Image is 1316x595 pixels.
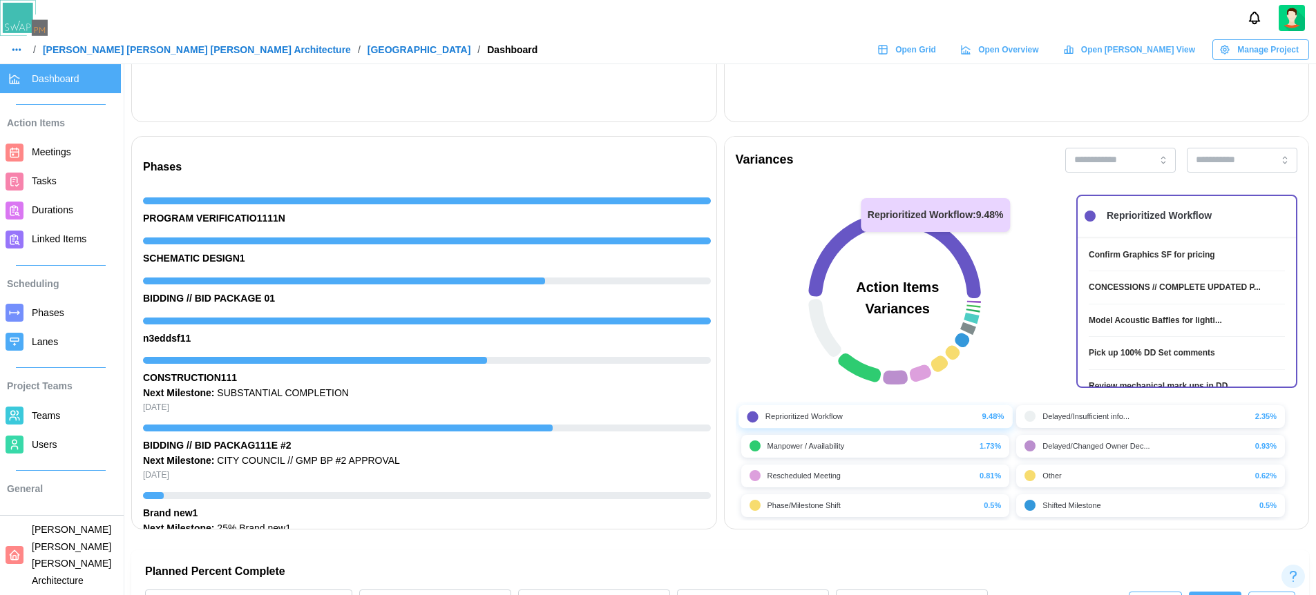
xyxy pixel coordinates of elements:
div: Confirm Graphics SF for pricing [1089,248,1215,262]
span: Lanes [32,336,58,347]
div: Brand new1 [143,506,711,521]
div: BIDDING // BID PACKAG111E #2 [143,438,711,453]
span: Linked Items [32,233,86,244]
div: 0.5% [1259,500,1277,511]
div: Dashboard [487,45,537,55]
div: 0.93% [1255,440,1277,452]
div: Pick up 100% DD Set comments [1089,347,1215,360]
span: Meetings [32,146,71,157]
div: / [358,45,361,55]
span: Open Overview [978,40,1038,59]
button: Notifications [1243,6,1266,30]
a: [GEOGRAPHIC_DATA] [368,45,471,55]
div: Manpower / Availability [767,440,845,452]
strong: Next Milestone: [143,455,214,466]
a: Open Grid [870,39,946,60]
a: Zulqarnain Khalil [1279,5,1305,31]
a: Open Overview [953,39,1049,60]
div: n3eddsf11 [143,331,711,347]
div: CITY COUNCIL // GMP BP #2 APPROVAL [143,453,711,469]
span: Phases [32,307,64,318]
div: 0.5% [984,500,1001,511]
h2: Planned Percent Complete [145,564,1295,579]
div: CONSTRUCTION111 [143,371,711,386]
div: Delayed/Changed Owner Dec... [1042,440,1150,452]
div: BIDDING // BID PACKAGE 01 [143,291,711,306]
div: Variances [736,150,794,170]
div: 1.73% [980,440,1001,452]
span: [PERSON_NAME] [PERSON_NAME] [PERSON_NAME] Architecture [32,524,111,586]
div: Reprioritized Workflow [765,411,842,422]
span: Durations [32,204,73,215]
div: Phases [143,159,711,176]
div: 25% Brand new1 [143,521,711,536]
img: 2Q== [1279,5,1305,31]
div: 9.48% [982,411,1004,422]
strong: Next Milestone: [143,523,214,534]
a: [PERSON_NAME] [PERSON_NAME] [PERSON_NAME] Architecture [43,45,351,55]
a: CONCESSIONS // COMPLETE UPDATED P... [1089,281,1285,294]
a: Confirm Graphics SF for pricing [1089,248,1285,262]
div: / [33,45,36,55]
div: SUBSTANTIAL COMPLETION [143,386,711,401]
button: Manage Project [1212,39,1309,60]
div: 0.62% [1255,470,1277,482]
div: Shifted Milestone [1042,500,1100,511]
div: / [477,45,480,55]
div: [DATE] [143,401,711,414]
div: Other [1042,470,1062,482]
div: Reprioritized Workflow [1107,208,1212,224]
div: Rescheduled Meeting [767,470,841,482]
div: Model Acoustic Baffles for lighti... [1089,314,1222,327]
div: Phase/Milestone Shift [767,500,841,511]
div: 2.35% [1255,411,1277,422]
strong: Next Milestone: [143,387,214,398]
div: Review mechanical mark ups in DD ... [1089,380,1237,393]
span: Dashboard [32,73,79,84]
a: Review mechanical mark ups in DD ... [1089,380,1285,393]
div: SCHEMATIC DESIGN1 [143,251,711,266]
div: CONCESSIONS // COMPLETE UPDATED P... [1089,281,1261,294]
a: Pick up 100% DD Set comments [1089,347,1285,360]
div: Delayed/Insufficient info... [1042,411,1129,422]
span: Users [32,439,57,450]
div: PROGRAM VERIFICATIO1111N [143,211,711,226]
a: Open [PERSON_NAME] View [1056,39,1205,60]
a: Model Acoustic Baffles for lighti... [1089,314,1285,327]
span: Open [PERSON_NAME] View [1081,40,1195,59]
span: Manage Project [1237,40,1299,59]
span: Open Grid [895,40,936,59]
span: Tasks [32,175,57,186]
div: [DATE] [143,469,711,482]
div: 0.81% [980,470,1001,482]
span: Teams [32,410,60,421]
